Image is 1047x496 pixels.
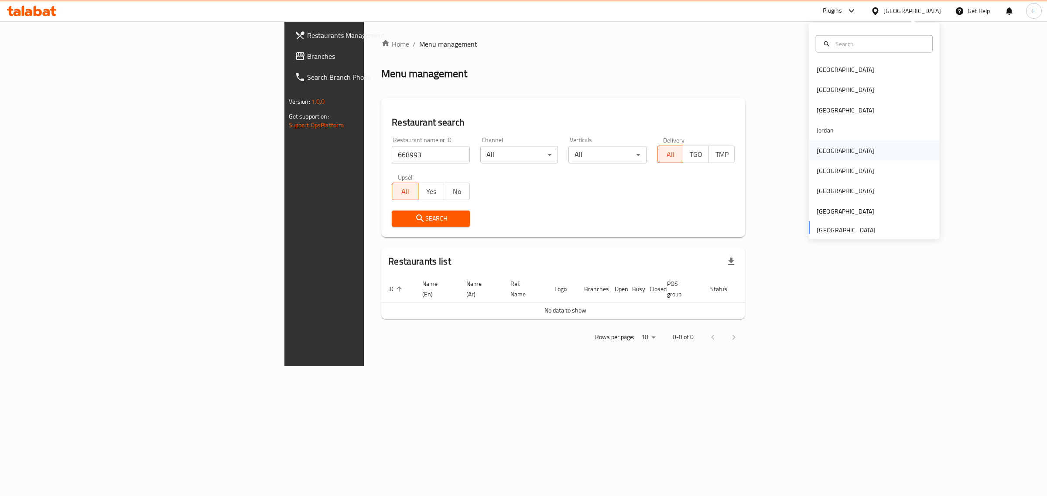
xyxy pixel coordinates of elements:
input: Search [832,39,927,48]
button: No [444,183,470,200]
div: Rows per page: [638,331,659,344]
div: [GEOGRAPHIC_DATA] [817,85,874,95]
div: [GEOGRAPHIC_DATA] [817,146,874,155]
span: POS group [667,279,693,299]
button: All [392,183,418,200]
span: All [661,148,680,161]
a: Search Branch Phone [288,67,459,88]
span: Search Branch Phone [307,72,452,82]
button: All [657,146,683,163]
span: F [1032,6,1035,16]
span: Search [399,213,463,224]
th: Closed [643,276,660,302]
div: Export file [721,251,742,272]
button: TGO [683,146,709,163]
th: Busy [625,276,643,302]
h2: Restaurant search [392,116,735,129]
th: Open [608,276,625,302]
span: Version: [289,96,310,107]
button: TMP [708,146,735,163]
div: [GEOGRAPHIC_DATA] [817,206,874,216]
div: [GEOGRAPHIC_DATA] [817,105,874,115]
span: No data to show [544,305,586,316]
a: Support.OpsPlatform [289,119,344,131]
div: [GEOGRAPHIC_DATA] [817,186,874,196]
span: TMP [712,148,731,161]
h2: Restaurants list [388,255,451,268]
div: [GEOGRAPHIC_DATA] [817,65,874,75]
div: All [568,146,647,163]
span: ID [388,284,405,294]
span: TGO [687,148,705,161]
nav: breadcrumb [381,39,745,49]
span: Status [710,284,739,294]
div: [GEOGRAPHIC_DATA] [817,166,874,176]
span: Get support on: [289,111,329,122]
div: Jordan [817,126,834,135]
th: Logo [547,276,577,302]
button: Search [392,211,470,227]
a: Branches [288,46,459,67]
a: Restaurants Management [288,25,459,46]
table: enhanced table [381,276,779,319]
span: Name (Ar) [466,279,493,299]
span: Branches [307,51,452,61]
span: All [396,185,414,198]
input: Search for restaurant name or ID.. [392,146,470,163]
span: 1.0.0 [311,96,325,107]
th: Branches [577,276,608,302]
span: No [448,185,466,198]
div: [GEOGRAPHIC_DATA] [883,6,941,16]
button: Yes [418,183,444,200]
label: Upsell [398,174,414,180]
label: Delivery [663,137,685,143]
span: Yes [422,185,441,198]
div: All [480,146,558,163]
p: Rows per page: [595,332,634,343]
span: Restaurants Management [307,30,452,41]
p: 0-0 of 0 [673,332,694,343]
div: Plugins [823,6,842,16]
span: Ref. Name [510,279,537,299]
span: Name (En) [422,279,449,299]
